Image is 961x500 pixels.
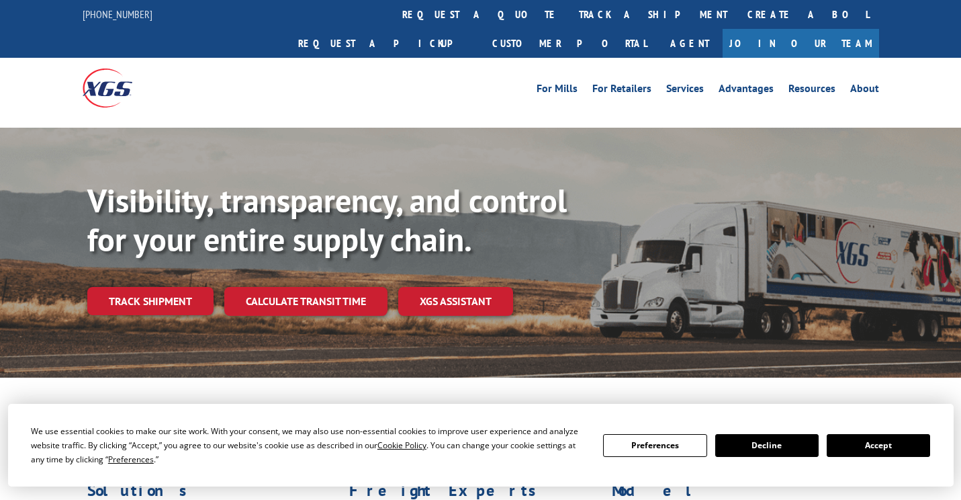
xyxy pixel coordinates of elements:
[827,434,930,457] button: Accept
[377,440,426,451] span: Cookie Policy
[8,404,954,487] div: Cookie Consent Prompt
[715,434,819,457] button: Decline
[723,29,879,58] a: Join Our Team
[592,83,651,98] a: For Retailers
[87,179,567,260] b: Visibility, transparency, and control for your entire supply chain.
[224,287,387,316] a: Calculate transit time
[719,83,774,98] a: Advantages
[83,7,152,21] a: [PHONE_NUMBER]
[850,83,879,98] a: About
[788,83,835,98] a: Resources
[537,83,578,98] a: For Mills
[482,29,657,58] a: Customer Portal
[108,454,154,465] span: Preferences
[87,287,214,315] a: Track shipment
[657,29,723,58] a: Agent
[398,287,513,316] a: XGS ASSISTANT
[31,424,587,466] div: We use essential cookies to make our site work. With your consent, we may also use non-essential ...
[288,29,482,58] a: Request a pickup
[603,434,706,457] button: Preferences
[666,83,704,98] a: Services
